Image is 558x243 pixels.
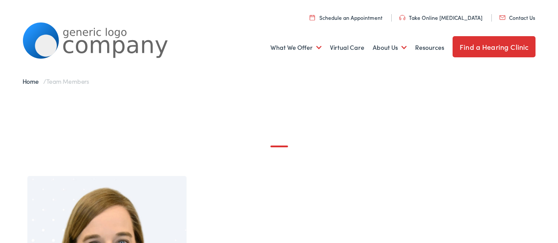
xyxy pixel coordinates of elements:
a: About Us [373,31,407,64]
span: Team Members [46,77,89,86]
a: Virtual Care [330,31,364,64]
img: utility icon [499,15,506,20]
a: Schedule an Appointment [310,14,382,21]
img: utility icon [399,15,405,20]
a: Home [22,77,43,86]
span: / [22,77,89,86]
a: Find a Hearing Clinic [453,36,536,57]
a: Take Online [MEDICAL_DATA] [399,14,483,21]
a: What We Offer [270,31,322,64]
img: utility icon [310,15,315,20]
a: Resources [415,31,444,64]
a: Contact Us [499,14,535,21]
